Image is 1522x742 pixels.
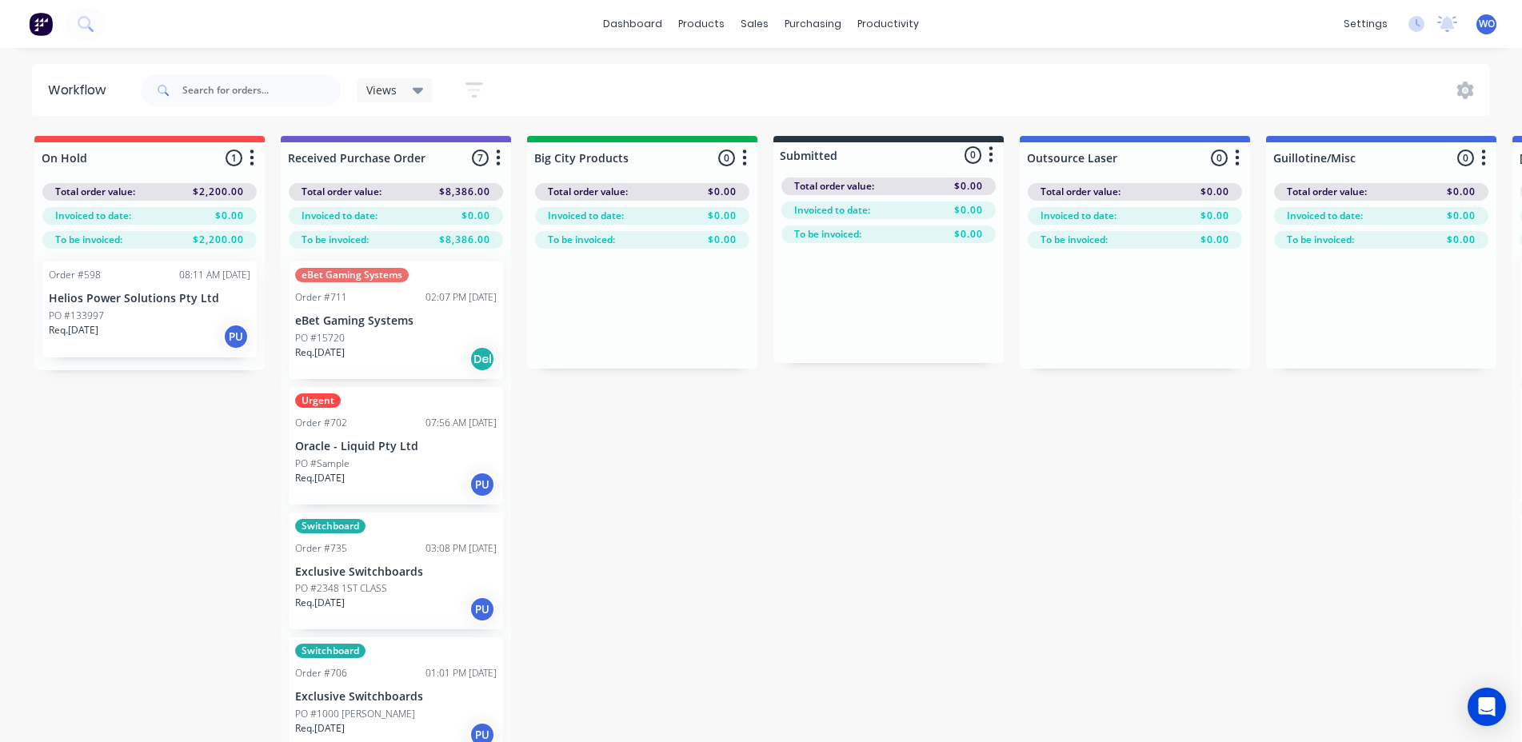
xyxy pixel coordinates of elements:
[295,290,347,305] div: Order #711
[954,179,983,193] span: $0.00
[708,209,737,223] span: $0.00
[295,644,366,658] div: Switchboard
[548,185,628,199] span: Total order value:
[55,209,131,223] span: Invoiced to date:
[777,12,849,36] div: purchasing
[295,345,345,360] p: Req. [DATE]
[954,227,983,241] span: $0.00
[295,519,366,533] div: Switchboard
[425,541,497,556] div: 03:08 PM [DATE]
[670,12,733,36] div: products
[1447,185,1476,199] span: $0.00
[1287,233,1354,247] span: To be invoiced:
[215,209,244,223] span: $0.00
[55,185,135,199] span: Total order value:
[794,179,874,193] span: Total order value:
[289,387,503,505] div: UrgentOrder #70207:56 AM [DATE]Oracle - Liquid Pty LtdPO #SampleReq.[DATE]PU
[49,268,101,282] div: Order #598
[182,74,341,106] input: Search for orders...
[595,12,670,36] a: dashboard
[1200,209,1229,223] span: $0.00
[193,185,244,199] span: $2,200.00
[1336,12,1396,36] div: settings
[49,323,98,337] p: Req. [DATE]
[425,416,497,430] div: 07:56 AM [DATE]
[295,314,497,328] p: eBet Gaming Systems
[1041,185,1121,199] span: Total order value:
[1200,233,1229,247] span: $0.00
[295,581,387,596] p: PO #2348 1ST CLASS
[439,233,490,247] span: $8,386.00
[295,666,347,680] div: Order #706
[954,203,983,217] span: $0.00
[302,233,369,247] span: To be invoiced:
[1479,17,1495,31] span: WO
[548,209,624,223] span: Invoiced to date:
[193,233,244,247] span: $2,200.00
[425,290,497,305] div: 02:07 PM [DATE]
[295,721,345,736] p: Req. [DATE]
[295,457,350,471] p: PO #Sample
[295,331,345,345] p: PO #15720
[295,707,415,721] p: PO #1000 [PERSON_NAME]
[469,472,495,497] div: PU
[461,209,490,223] span: $0.00
[733,12,777,36] div: sales
[1041,233,1108,247] span: To be invoiced:
[849,12,927,36] div: productivity
[295,416,347,430] div: Order #702
[1041,209,1117,223] span: Invoiced to date:
[302,185,381,199] span: Total order value:
[48,81,114,100] div: Workflow
[708,185,737,199] span: $0.00
[295,565,497,579] p: Exclusive Switchboards
[179,268,250,282] div: 08:11 AM [DATE]
[49,292,250,305] p: Helios Power Solutions Pty Ltd
[366,82,397,98] span: Views
[1287,185,1367,199] span: Total order value:
[295,596,345,610] p: Req. [DATE]
[794,227,861,241] span: To be invoiced:
[1200,185,1229,199] span: $0.00
[1447,209,1476,223] span: $0.00
[289,261,503,379] div: eBet Gaming SystemsOrder #71102:07 PM [DATE]eBet Gaming SystemsPO #15720Req.[DATE]Del
[295,268,409,282] div: eBet Gaming Systems
[295,541,347,556] div: Order #735
[302,209,378,223] span: Invoiced to date:
[708,233,737,247] span: $0.00
[425,666,497,680] div: 01:01 PM [DATE]
[295,471,345,485] p: Req. [DATE]
[1287,209,1363,223] span: Invoiced to date:
[295,440,497,453] p: Oracle - Liquid Pty Ltd
[469,596,495,622] div: PU
[29,12,53,36] img: Factory
[289,513,503,630] div: SwitchboardOrder #73503:08 PM [DATE]Exclusive SwitchboardsPO #2348 1ST CLASSReq.[DATE]PU
[548,233,615,247] span: To be invoiced:
[295,690,497,704] p: Exclusive Switchboards
[295,393,341,408] div: Urgent
[1447,233,1476,247] span: $0.00
[55,233,122,247] span: To be invoiced:
[439,185,490,199] span: $8,386.00
[1468,688,1506,726] div: Open Intercom Messenger
[42,261,257,357] div: Order #59808:11 AM [DATE]Helios Power Solutions Pty LtdPO #133997Req.[DATE]PU
[469,346,495,372] div: Del
[49,309,104,323] p: PO #133997
[794,203,870,217] span: Invoiced to date:
[223,324,249,349] div: PU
